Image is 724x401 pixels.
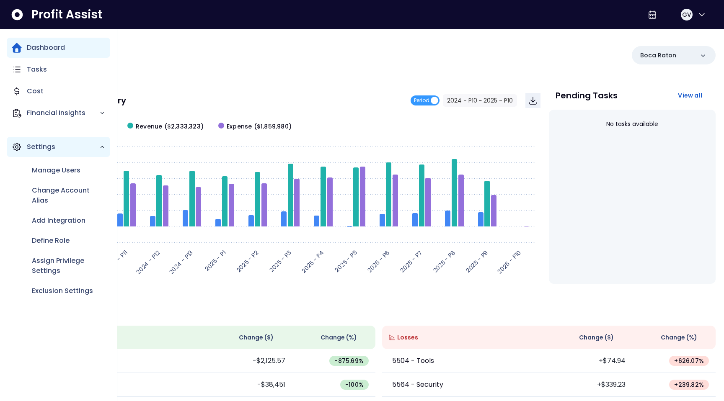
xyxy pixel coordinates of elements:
[682,10,691,19] span: GV
[496,248,523,275] text: 2025 - P10
[431,248,457,274] text: 2025 - P8
[365,248,391,274] text: 2025 - P6
[661,333,697,342] span: Change (%)
[398,248,424,274] text: 2025 - P7
[674,380,704,389] span: + 239.82 %
[27,64,47,75] p: Tasks
[334,357,364,365] span: -875.69 %
[27,142,99,152] p: Settings
[31,7,102,22] span: Profit Assist
[209,349,292,373] td: -$2,125.57
[397,333,418,342] span: Losses
[345,380,364,389] span: -100 %
[239,333,274,342] span: Change ( $ )
[549,349,632,373] td: +$74.94
[32,236,70,246] p: Define Role
[32,286,93,296] p: Exclusion Settings
[443,94,517,107] button: 2024 - P10 ~ 2025 - P10
[392,380,443,390] p: 5564 - Security
[464,248,490,274] text: 2025 - P9
[235,248,260,274] text: 2025 - P2
[267,248,293,274] text: 2025 - P3
[32,216,85,226] p: Add Integration
[671,88,709,103] button: View all
[42,307,716,316] p: Wins & Losses
[27,43,65,53] p: Dashboard
[556,113,709,135] div: No tasks available
[32,256,105,276] p: Assign Privilege Settings
[333,248,359,274] text: 2025 - P5
[321,333,357,342] span: Change (%)
[300,248,326,275] text: 2025 - P4
[203,248,228,273] text: 2025 - P1
[640,51,676,60] p: Boca Raton
[136,122,204,131] span: Revenue ($2,333,323)
[167,248,195,276] text: 2024 - P13
[556,91,618,100] p: Pending Tasks
[414,95,429,105] span: Period
[579,333,614,342] span: Change ( $ )
[392,356,434,366] p: 5504 - Tools
[674,357,704,365] span: + 626.07 %
[134,248,162,276] text: 2024 - P12
[32,185,105,206] p: Change Account Alias
[209,373,292,397] td: -$38,451
[32,165,80,175] p: Manage Users
[549,373,632,397] td: +$339.23
[227,122,292,131] span: Expense ($1,859,980)
[525,93,540,108] button: Download
[27,86,44,96] p: Cost
[27,108,99,118] p: Financial Insights
[678,91,702,100] span: View all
